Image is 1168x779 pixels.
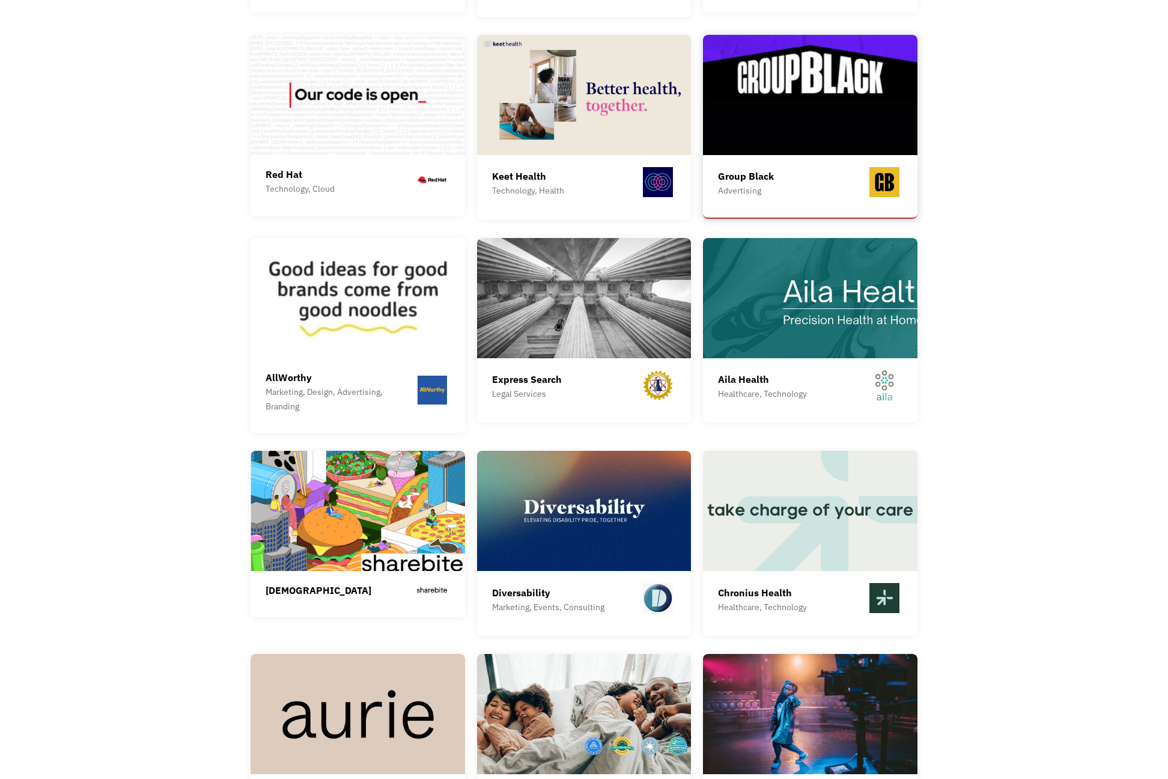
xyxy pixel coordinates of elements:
div: Healthcare, Technology [718,386,807,401]
div: Aila Health [718,372,807,386]
a: Keet HealthTechnology, Health [477,35,692,220]
div: Healthcare, Technology [718,600,807,614]
div: Marketing, Events, Consulting [492,600,604,614]
div: [DEMOGRAPHIC_DATA] [266,583,371,597]
div: Group Black [718,169,774,183]
div: Marketing, Design, Advertising, Branding [266,385,415,414]
div: Technology, Health [492,183,564,198]
a: Express SearchLegal Services [477,238,692,423]
a: Chronius HealthHealthcare, Technology [703,451,917,636]
div: Chronius Health [718,585,807,600]
div: Express Search [492,372,562,386]
a: AllWorthyMarketing, Design, Advertising, Branding [251,238,465,433]
div: Advertising [718,183,774,198]
a: Group BlackAdvertising [703,35,917,219]
a: Aila HealthHealthcare, Technology [703,238,917,423]
div: Technology, Cloud [266,182,335,196]
div: AllWorthy [266,370,415,385]
a: [DEMOGRAPHIC_DATA] [251,451,465,617]
a: Red HatTechnology, Cloud [251,35,465,216]
div: Diversability [492,585,604,600]
a: DiversabilityMarketing, Events, Consulting [477,451,692,636]
div: Legal Services [492,386,562,401]
div: Red Hat [266,167,335,182]
div: Keet Health [492,169,564,183]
